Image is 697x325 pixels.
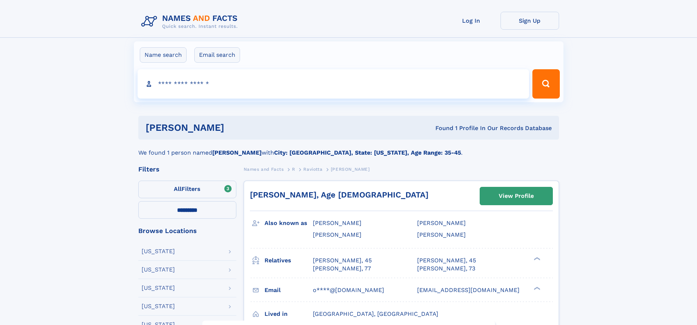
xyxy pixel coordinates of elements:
span: Raviotta [303,167,322,172]
div: [US_STATE] [142,267,175,273]
div: Browse Locations [138,228,236,234]
span: [EMAIL_ADDRESS][DOMAIN_NAME] [417,287,520,293]
span: [GEOGRAPHIC_DATA], [GEOGRAPHIC_DATA] [313,310,438,317]
span: [PERSON_NAME] [331,167,370,172]
a: [PERSON_NAME], 45 [313,256,372,265]
h3: Also known as [265,217,313,229]
div: [US_STATE] [142,248,175,254]
button: Search Button [532,69,559,99]
a: Sign Up [501,12,559,30]
div: ❯ [532,286,541,291]
a: [PERSON_NAME], 45 [417,256,476,265]
label: Filters [138,181,236,198]
a: Raviotta [303,165,322,174]
span: All [174,185,181,192]
h3: Relatives [265,254,313,267]
a: View Profile [480,187,552,205]
a: [PERSON_NAME], 77 [313,265,371,273]
span: R [292,167,295,172]
a: [PERSON_NAME], Age [DEMOGRAPHIC_DATA] [250,190,428,199]
h1: [PERSON_NAME] [146,123,330,132]
div: ❯ [532,256,541,261]
div: Found 1 Profile In Our Records Database [330,124,552,132]
a: Log In [442,12,501,30]
b: City: [GEOGRAPHIC_DATA], State: [US_STATE], Age Range: 35-45 [274,149,461,156]
h3: Lived in [265,308,313,320]
div: [US_STATE] [142,303,175,309]
span: [PERSON_NAME] [417,219,466,226]
label: Email search [194,47,240,63]
div: We found 1 person named with . [138,140,559,157]
h3: Email [265,284,313,296]
span: [PERSON_NAME] [313,219,361,226]
img: Logo Names and Facts [138,12,244,32]
input: search input [138,69,529,99]
span: [PERSON_NAME] [417,231,466,238]
a: Names and Facts [244,165,284,174]
b: [PERSON_NAME] [212,149,262,156]
span: [PERSON_NAME] [313,231,361,238]
label: Name search [140,47,187,63]
a: [PERSON_NAME], 73 [417,265,475,273]
div: [US_STATE] [142,285,175,291]
div: Filters [138,166,236,173]
div: View Profile [499,188,534,204]
a: R [292,165,295,174]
